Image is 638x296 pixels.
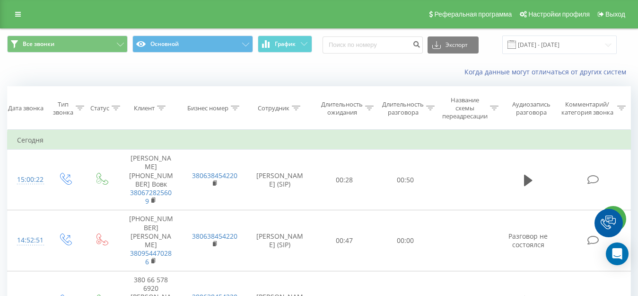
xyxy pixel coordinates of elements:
div: Название схемы переадресации [442,96,488,120]
span: График [275,41,296,47]
button: Все звонки [7,36,128,53]
td: [PERSON_NAME] (SIP) [246,210,314,271]
button: Экспорт [428,36,479,54]
a: 380638454220 [192,171,237,180]
td: [PERSON_NAME] (SIP) [246,150,314,210]
div: Клиент [134,104,155,112]
td: Сегодня [8,131,631,150]
div: Длительность ожидания [321,100,363,117]
span: Настройки профиля [528,10,590,18]
td: 00:00 [375,210,436,271]
td: 00:28 [314,150,375,210]
div: Open Intercom Messenger [606,242,629,265]
div: Длительность разговора [382,100,424,117]
a: 380672825609 [130,188,172,206]
input: Поиск по номеру [323,36,423,54]
td: 00:50 [375,150,436,210]
button: Основной [132,36,253,53]
td: [PERSON_NAME] [PHONE_NUMBER] Вовк [119,150,183,210]
div: 15:00:22 [17,170,37,189]
div: Комментарий/категория звонка [559,100,615,117]
div: Бизнес номер [187,104,228,112]
td: [PHONE_NUMBER] [PERSON_NAME] [119,210,183,271]
span: Разговор не состоялся [508,232,548,249]
div: Тип звонка [53,100,73,117]
div: Дата звонка [8,104,44,112]
div: Аудиозапись разговора [507,100,555,117]
div: Сотрудник [258,104,289,112]
span: Реферальная программа [434,10,512,18]
span: Все звонки [23,40,54,48]
td: 00:47 [314,210,375,271]
a: 380638454220 [192,232,237,241]
button: График [258,36,312,53]
span: Выход [605,10,625,18]
div: 14:52:51 [17,231,37,250]
div: Статус [90,104,109,112]
a: 380954470286 [130,249,172,266]
a: Когда данные могут отличаться от других систем [464,67,631,76]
